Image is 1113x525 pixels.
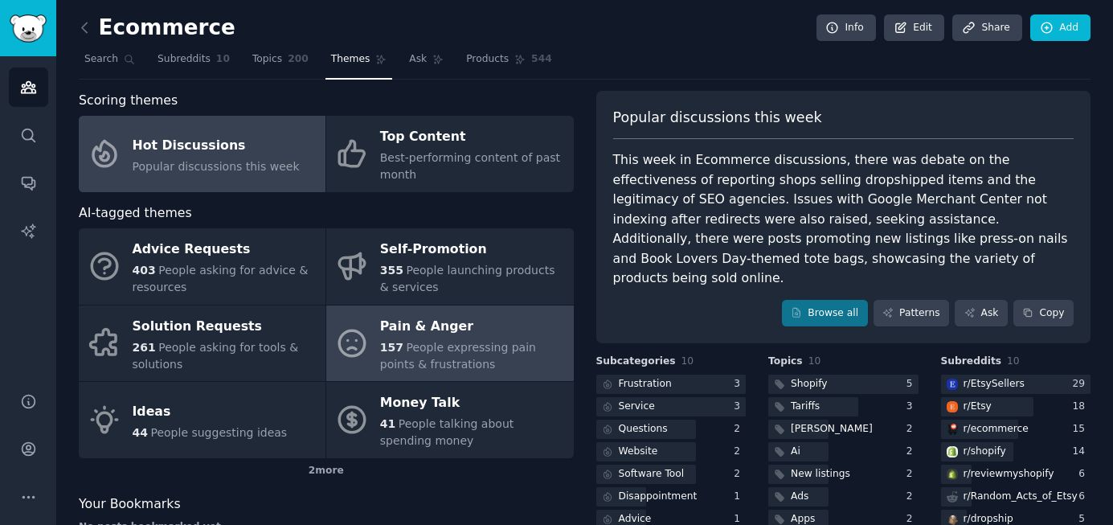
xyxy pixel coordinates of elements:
div: 3 [734,377,746,392]
div: 2 [906,490,919,504]
a: Themes [325,47,393,80]
div: Frustration [619,377,672,392]
span: People talking about spending money [380,417,514,447]
img: GummySearch logo [10,14,47,43]
a: Money Talk41People talking about spending money [326,382,573,458]
span: Popular discussions this week [133,160,300,173]
a: shopifyr/shopify14 [941,442,1091,462]
span: 41 [380,417,395,430]
a: reviewmyshopifyr/reviewmyshopify6 [941,465,1091,485]
a: Subreddits10 [152,47,235,80]
div: 5 [906,377,919,392]
a: Website2 [596,442,747,462]
span: Your Bookmarks [79,494,181,515]
span: People expressing pain points & frustrations [380,341,536,371]
span: AI-tagged themes [79,203,192,224]
img: reviewmyshopify [947,469,958,480]
span: 44 [133,426,148,439]
a: Frustration3 [596,375,747,395]
div: This week in Ecommerce discussions, there was debate on the effectiveness of reporting shops sell... [613,150,1074,289]
div: [PERSON_NAME] [791,422,873,437]
a: Advice Requests403People asking for advice & resources [79,228,325,305]
div: Ai [791,445,800,459]
div: Website [619,445,658,459]
a: Search [79,47,141,80]
a: Share [952,14,1021,42]
span: Scoring themes [79,91,178,111]
span: Topics [252,52,282,67]
img: Etsy [947,401,958,412]
a: Ask [403,47,449,80]
div: r/ shopify [964,445,1006,459]
a: Ask [955,300,1008,327]
span: People launching products & services [380,264,555,293]
a: Browse all [782,300,868,327]
div: Shopify [791,377,828,392]
a: Add [1030,14,1090,42]
div: 2 more [79,458,574,484]
div: Disappointment [619,490,698,504]
span: Subreddits [158,52,211,67]
div: 1 [734,490,746,504]
a: ecommercer/ecommerce15 [941,420,1091,440]
div: Money Talk [380,391,565,416]
a: Ideas44People suggesting ideas [79,382,325,458]
a: Ai2 [768,442,919,462]
a: r/Random_Acts_of_Etsy6 [941,487,1091,507]
div: 18 [1072,400,1090,414]
a: New listings2 [768,465,919,485]
div: New listings [791,467,850,482]
div: 6 [1078,467,1090,482]
div: Hot Discussions [133,133,300,158]
span: Subcategories [596,355,676,369]
a: Questions2 [596,420,747,440]
div: Software Tool [619,467,685,482]
span: 200 [288,52,309,67]
span: Topics [768,355,803,369]
a: Solution Requests261People asking for tools & solutions [79,306,325,382]
div: r/ Etsy [964,400,992,414]
a: Software Tool2 [596,465,747,485]
div: Top Content [380,125,565,150]
span: 544 [531,52,552,67]
div: Service [619,400,655,414]
div: 15 [1072,422,1090,437]
img: ecommerce [947,424,958,435]
img: dropship [947,514,958,525]
div: 2 [906,422,919,437]
span: 10 [1007,355,1020,367]
div: Pain & Anger [380,314,565,339]
span: 10 [216,52,230,67]
div: Advice Requests [133,237,317,263]
span: 157 [380,341,403,354]
div: Tariffs [791,400,820,414]
span: Products [466,52,509,67]
img: EtsySellers [947,379,958,390]
div: Ads [791,490,808,504]
a: Edit [884,14,944,42]
div: Self-Promotion [380,237,565,263]
span: Best-performing content of past month [380,151,560,181]
div: Ideas [133,399,288,425]
button: Copy [1013,300,1074,327]
a: Top ContentBest-performing content of past month [326,116,573,192]
span: 10 [681,355,694,367]
a: Tariffs3 [768,397,919,417]
a: EtsySellersr/EtsySellers29 [941,375,1091,395]
a: Pain & Anger157People expressing pain points & frustrations [326,306,573,382]
a: Patterns [874,300,949,327]
span: 261 [133,341,156,354]
a: Disappointment1 [596,487,747,507]
div: r/ ecommerce [964,422,1029,437]
div: r/ EtsySellers [964,377,1025,392]
span: 355 [380,264,403,277]
span: Search [84,52,118,67]
a: Self-Promotion355People launching products & services [326,228,573,305]
span: Subreddits [941,355,1002,369]
div: 2 [906,467,919,482]
a: Shopify5 [768,375,919,395]
a: Hot DiscussionsPopular discussions this week [79,116,325,192]
div: 2 [734,467,746,482]
a: Products544 [460,47,557,80]
div: 2 [734,422,746,437]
